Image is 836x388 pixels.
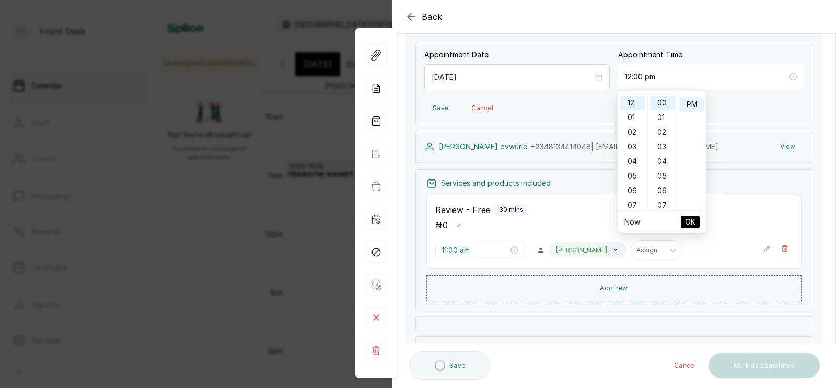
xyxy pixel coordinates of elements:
[409,351,491,380] button: Save
[435,204,491,216] p: Review - Free
[625,71,787,83] input: Select time
[439,142,718,152] p: [PERSON_NAME] ovwurie ·
[405,10,443,23] button: Back
[432,72,593,83] input: Select date
[426,275,802,301] button: Add new
[709,353,820,378] button: Mark as completed
[422,10,443,23] span: Back
[618,50,682,60] label: Appointment Time
[435,219,448,231] p: ₦
[424,99,457,117] button: Save
[556,246,607,254] p: [PERSON_NAME]
[441,178,551,189] p: Services and products included
[772,137,804,156] button: View
[531,142,718,151] span: +234 8134414048 | [EMAIL_ADDRESS][DOMAIN_NAME]
[442,244,508,256] input: Select time
[424,50,489,60] label: Appointment Date
[463,99,502,117] button: Cancel
[666,353,704,378] button: Cancel
[443,220,448,230] span: 0
[499,206,524,214] p: 30 mins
